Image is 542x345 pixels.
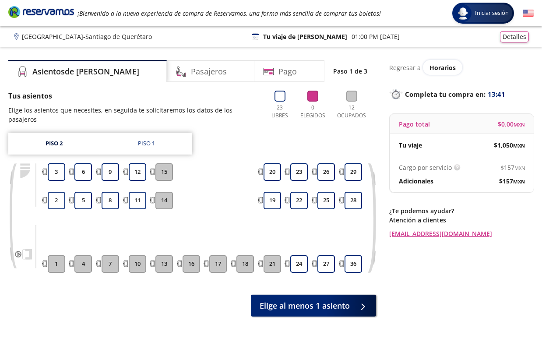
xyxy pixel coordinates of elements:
small: MXN [513,142,525,149]
p: Paso 1 de 3 [333,67,367,76]
button: 1 [48,255,65,273]
p: Regresar a [389,63,421,72]
button: 10 [129,255,146,273]
button: 3 [48,163,65,181]
button: 15 [155,163,173,181]
div: Piso 1 [138,139,155,148]
button: 4 [74,255,92,273]
em: ¡Bienvenido a la nueva experiencia de compra de Reservamos, una forma más sencilla de comprar tus... [77,9,381,18]
button: 22 [290,192,308,209]
button: 24 [290,255,308,273]
i: Brand Logo [8,5,74,18]
button: 20 [264,163,281,181]
button: 27 [317,255,335,273]
small: MXN [513,178,525,185]
a: Brand Logo [8,5,74,21]
h4: Asientos de [PERSON_NAME] [32,66,139,77]
button: Elige al menos 1 asiento [251,295,376,317]
span: $ 157 [499,176,525,186]
button: 23 [290,163,308,181]
button: 8 [102,192,119,209]
span: Elige al menos 1 asiento [260,300,350,312]
button: 14 [155,192,173,209]
p: 12 Ocupados [334,104,370,120]
small: MXN [514,165,525,171]
button: 13 [155,255,173,273]
p: 01:00 PM [DATE] [352,32,400,41]
button: 2 [48,192,65,209]
button: 12 [129,163,146,181]
small: MXN [514,121,525,128]
button: 19 [264,192,281,209]
p: Atención a clientes [389,215,534,225]
p: Elige los asientos que necesites, en seguida te solicitaremos los datos de los pasajeros [8,106,259,124]
button: 17 [209,255,227,273]
button: 29 [345,163,362,181]
p: Adicionales [399,176,433,186]
span: Horarios [429,63,456,72]
p: Pago total [399,120,430,129]
button: Detalles [500,31,529,42]
p: 0 Elegidos [298,104,327,120]
button: 6 [74,163,92,181]
p: ¿Te podemos ayudar? [389,206,534,215]
button: 21 [264,255,281,273]
button: 9 [102,163,119,181]
p: Tu viaje de [PERSON_NAME] [263,32,347,41]
button: 26 [317,163,335,181]
button: 28 [345,192,362,209]
button: 25 [317,192,335,209]
p: Tu viaje [399,141,422,150]
p: Tus asientos [8,91,259,101]
button: English [523,8,534,19]
h4: Pasajeros [191,66,227,77]
span: $ 157 [500,163,525,172]
button: 5 [74,192,92,209]
span: 13:41 [488,89,505,99]
p: Completa tu compra en : [389,88,534,100]
button: 36 [345,255,362,273]
p: [GEOGRAPHIC_DATA] - Santiago de Querétaro [22,32,152,41]
span: Iniciar sesión [472,9,512,18]
p: Cargo por servicio [399,163,452,172]
button: 18 [236,255,254,273]
a: Piso 1 [100,133,192,155]
button: 16 [183,255,200,273]
span: $ 0.00 [498,120,525,129]
a: Piso 2 [8,133,100,155]
div: Regresar a ver horarios [389,60,534,75]
a: [EMAIL_ADDRESS][DOMAIN_NAME] [389,229,534,238]
h4: Pago [278,66,297,77]
button: 7 [102,255,119,273]
span: $ 1,050 [494,141,525,150]
p: 23 Libres [268,104,292,120]
button: 11 [129,192,146,209]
